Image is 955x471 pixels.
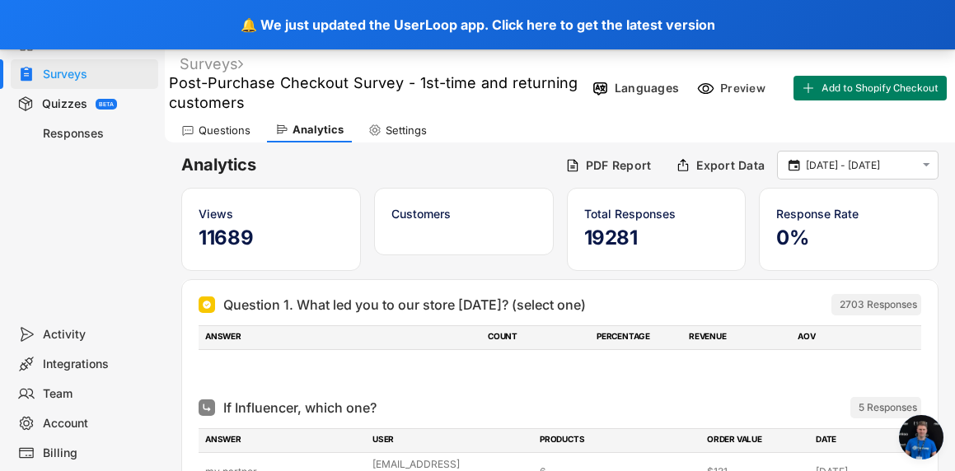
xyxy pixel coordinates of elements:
div: Question 1. What led you to our store [DATE]? (select one) [223,295,586,315]
div: Total Responses [584,205,729,222]
div: Export Data [696,158,765,173]
div: PDF Report [586,158,652,173]
div: USER [372,433,530,448]
div: COUNT [488,330,587,345]
span: Add to Shopify Checkout [822,83,939,93]
div: Surveys [43,67,152,82]
div: Settings [386,124,427,138]
div: Open chat [899,415,943,459]
div: PERCENTAGE [597,330,679,345]
div: DATE [816,433,915,448]
div: Preview [720,81,770,96]
text:  [923,158,930,172]
div: REVENUE [689,330,788,345]
h5: 0% [776,226,921,250]
div: ORDER VALUE [707,433,806,448]
h5: 11689 [199,226,344,250]
input: Select Date Range [806,157,915,174]
div: Analytics [293,123,344,137]
button: Add to Shopify Checkout [793,76,947,100]
img: Open Ended [202,403,212,413]
div: Quizzes [42,96,87,112]
div: Questions [199,124,250,138]
div: Integrations [43,357,152,372]
div: Billing [43,445,152,461]
div: Response Rate [776,205,921,222]
div: Account [43,416,152,431]
div: If Influencer, which one? [223,398,377,417]
div: 2703 Responses [840,298,917,311]
div: ANSWER [205,330,478,345]
div: Customers [391,205,536,222]
font: Post-Purchase Checkout Survey - 1st-time and returning customers [169,74,583,110]
div: BETA [99,101,114,107]
button:  [786,158,802,173]
img: Single Select [202,300,212,310]
div: Views [199,205,344,222]
div: ANSWER [205,433,363,448]
h5: 19281 [584,226,729,250]
div: Responses [43,126,152,142]
div: 5 Responses [859,401,917,414]
img: Language%20Icon.svg [592,80,609,97]
div: Team [43,386,152,402]
div: Surveys [180,54,243,73]
text:  [789,157,800,172]
button:  [919,158,934,172]
div: PRODUCTS [540,433,697,448]
div: AOV [798,330,896,345]
div: Activity [43,327,152,343]
h6: Analytics [181,154,553,176]
div: Languages [615,81,679,96]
